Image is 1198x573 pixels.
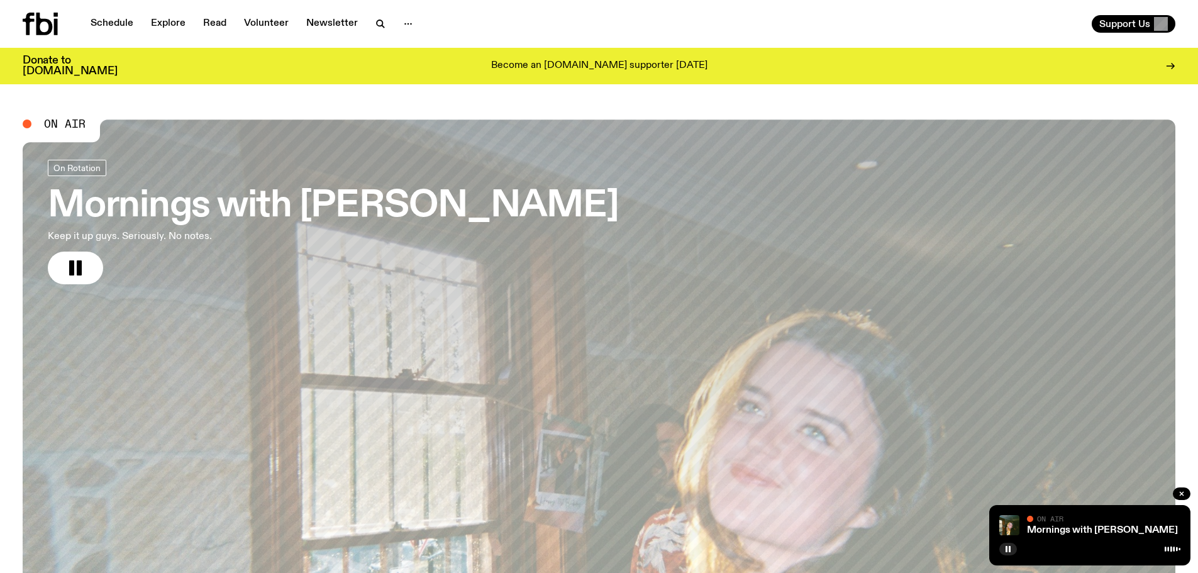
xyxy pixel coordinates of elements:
a: On Rotation [48,160,106,176]
span: Support Us [1099,18,1150,30]
img: Freya smiles coyly as she poses for the image. [999,515,1019,535]
a: Newsletter [299,15,365,33]
a: Volunteer [236,15,296,33]
a: Mornings with [PERSON_NAME]Keep it up guys. Seriously. No notes. [48,160,619,284]
p: Become an [DOMAIN_NAME] supporter [DATE] [491,60,707,72]
span: On Air [1037,515,1063,523]
a: Explore [143,15,193,33]
a: Mornings with [PERSON_NAME] [1027,525,1178,535]
a: Schedule [83,15,141,33]
h3: Mornings with [PERSON_NAME] [48,189,619,224]
span: On Air [44,118,86,130]
h3: Donate to [DOMAIN_NAME] [23,55,118,77]
button: Support Us [1092,15,1175,33]
span: On Rotation [53,163,101,172]
p: Keep it up guys. Seriously. No notes. [48,229,370,244]
a: Read [196,15,234,33]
